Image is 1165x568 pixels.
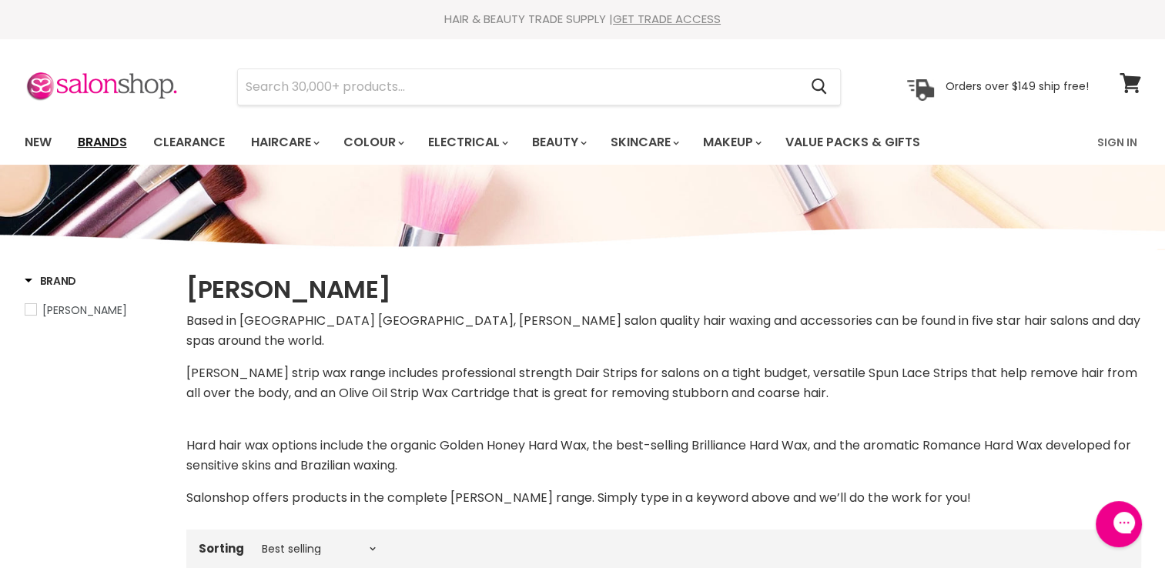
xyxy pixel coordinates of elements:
a: New [13,126,63,159]
a: GET TRADE ACCESS [613,11,721,27]
a: Colour [332,126,413,159]
iframe: Gorgias live chat messenger [1088,496,1150,553]
span: [PERSON_NAME] [42,302,127,318]
nav: Main [5,120,1160,165]
div: [PERSON_NAME] strip wax range includes professional strength Dair Strips for salons on a tight bu... [186,311,1141,508]
h3: Brand [25,273,77,289]
a: Beauty [521,126,596,159]
a: Value Packs & Gifts [774,126,932,159]
a: Skincare [599,126,688,159]
a: Makeup [691,126,771,159]
h1: [PERSON_NAME] [186,273,1141,306]
a: Brands [66,126,139,159]
label: Sorting [199,542,244,555]
a: Haircare [239,126,329,159]
a: Clearance [142,126,236,159]
p: Orders over $149 ship free! [946,79,1089,93]
ul: Main menu [13,120,1010,165]
button: Search [799,69,840,105]
a: Electrical [417,126,517,159]
input: Search [238,69,799,105]
a: Sign In [1088,126,1147,159]
a: Caron [25,302,167,319]
div: HAIR & BEAUTY TRADE SUPPLY | [5,12,1160,27]
form: Product [237,68,841,105]
p: Based in [GEOGRAPHIC_DATA] [GEOGRAPHIC_DATA], [PERSON_NAME] salon quality hair waxing and accesso... [186,311,1141,351]
p: Hard hair wax options include the organic Golden Honey Hard Wax, the best-selling Brilliance Hard... [186,436,1141,476]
